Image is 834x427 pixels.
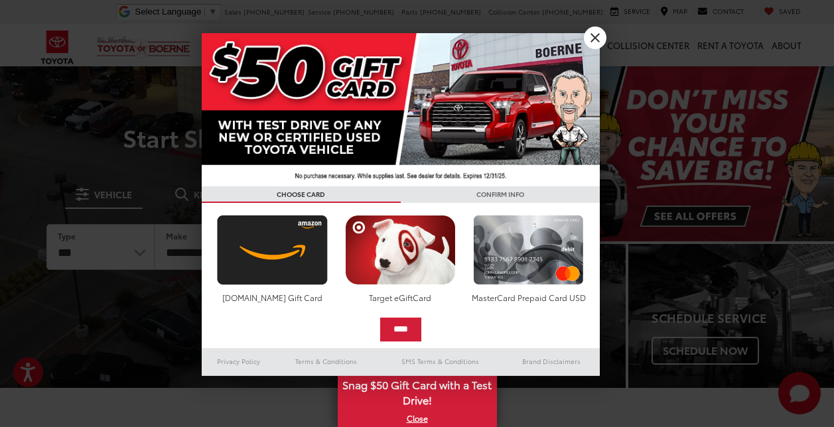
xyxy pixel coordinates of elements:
h3: CONFIRM INFO [401,186,600,203]
a: Privacy Policy [202,353,276,369]
img: targetcard.png [342,215,459,285]
img: amazoncard.png [214,215,331,285]
span: Snag $50 Gift Card with a Test Drive! [339,371,496,411]
h3: CHOOSE CARD [202,186,401,203]
div: MasterCard Prepaid Card USD [470,292,587,303]
img: 42635_top_851395.jpg [202,33,600,186]
a: SMS Terms & Conditions [378,353,503,369]
div: Target eGiftCard [342,292,459,303]
a: Brand Disclaimers [503,353,600,369]
img: mastercard.png [470,215,587,285]
a: Terms & Conditions [275,353,377,369]
div: [DOMAIN_NAME] Gift Card [214,292,331,303]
